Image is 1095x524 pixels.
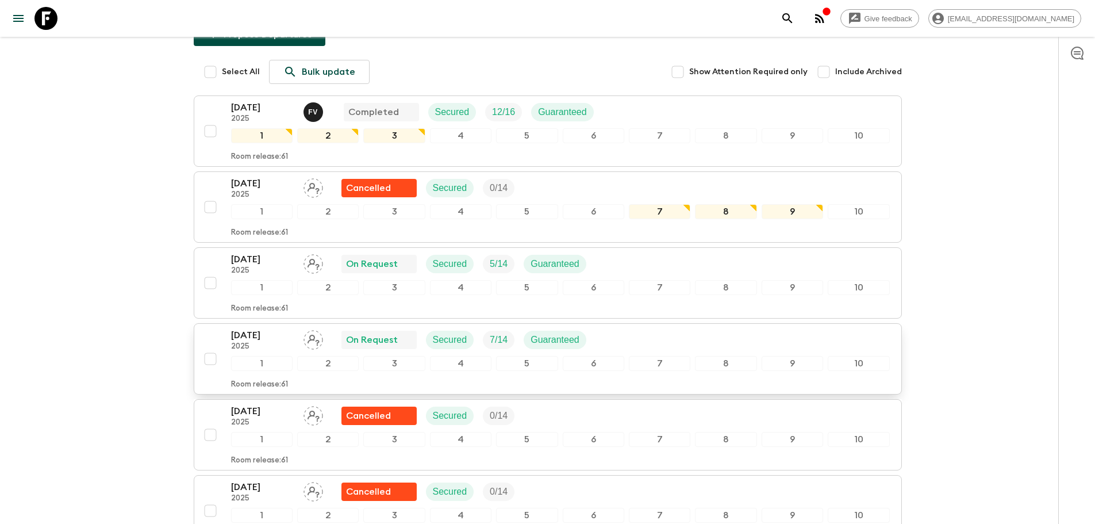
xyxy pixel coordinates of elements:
div: 9 [762,432,823,447]
div: 3 [363,356,425,371]
p: 2025 [231,494,294,503]
p: [DATE] [231,253,294,266]
div: 3 [363,204,425,219]
div: Trip Fill [483,331,514,349]
p: 0 / 14 [490,181,508,195]
div: 4 [430,356,491,371]
div: 7 [629,204,690,219]
p: 2025 [231,114,294,124]
span: Select All [222,66,260,78]
p: Secured [435,105,470,119]
p: Guaranteed [531,257,579,271]
div: Trip Fill [485,103,522,121]
div: 2 [297,280,359,295]
p: [DATE] [231,480,294,494]
p: [DATE] [231,328,294,342]
div: 5 [496,280,558,295]
button: [DATE]2025Assign pack leaderOn RequestSecuredTrip FillGuaranteed12345678910Room release:61 [194,323,902,395]
div: Flash Pack cancellation [341,483,417,501]
button: [DATE]2025Assign pack leaderFlash Pack cancellationSecuredTrip Fill12345678910Room release:61 [194,171,902,243]
div: 6 [563,280,624,295]
div: 3 [363,432,425,447]
p: [DATE] [231,101,294,114]
p: On Request [346,257,398,271]
div: 1 [231,128,293,143]
div: Secured [426,331,474,349]
div: 6 [563,128,624,143]
div: 8 [695,356,756,371]
p: Guaranteed [538,105,587,119]
div: 1 [231,356,293,371]
div: Secured [426,407,474,425]
button: search adventures [776,7,799,30]
div: Secured [426,483,474,501]
div: 9 [762,508,823,523]
div: 9 [762,356,823,371]
div: 3 [363,508,425,523]
div: 3 [363,128,425,143]
span: Assign pack leader [303,334,323,343]
div: 5 [496,508,558,523]
div: 10 [828,280,889,295]
div: 7 [629,432,690,447]
div: 2 [297,204,359,219]
p: On Request [346,333,398,347]
div: Secured [426,255,474,273]
p: Secured [433,485,467,499]
div: 2 [297,432,359,447]
button: menu [7,7,30,30]
p: Secured [433,181,467,195]
p: Cancelled [346,409,391,423]
p: Secured [433,409,467,423]
div: 1 [231,432,293,447]
div: 7 [629,356,690,371]
span: Give feedback [858,14,919,23]
div: Flash Pack cancellation [341,407,417,425]
p: 2025 [231,342,294,351]
p: Cancelled [346,485,391,499]
div: 1 [231,508,293,523]
div: 10 [828,128,889,143]
div: 8 [695,432,756,447]
div: 4 [430,204,491,219]
p: Completed [348,105,399,119]
p: 2025 [231,418,294,427]
div: Trip Fill [483,255,514,273]
button: [DATE]2025Assign pack leaderFlash Pack cancellationSecuredTrip Fill12345678910Room release:61 [194,399,902,471]
p: 2025 [231,190,294,200]
div: 1 [231,280,293,295]
p: Room release: 61 [231,228,288,238]
div: Secured [428,103,477,121]
span: Assign pack leader [303,410,323,419]
div: 2 [297,508,359,523]
p: Secured [433,333,467,347]
div: 8 [695,128,756,143]
div: 8 [695,508,756,523]
p: 0 / 14 [490,485,508,499]
div: 4 [430,432,491,447]
button: [DATE]2025Assign pack leaderOn RequestSecuredTrip FillGuaranteed12345678910Room release:61 [194,247,902,319]
p: Cancelled [346,181,391,195]
div: 7 [629,128,690,143]
div: 1 [231,204,293,219]
div: 2 [297,356,359,371]
p: [DATE] [231,404,294,418]
div: 9 [762,204,823,219]
p: Room release: 61 [231,152,288,162]
div: 8 [695,204,756,219]
div: 2 [297,128,359,143]
div: 5 [496,128,558,143]
span: Francisco Valero [303,106,325,115]
div: 7 [629,280,690,295]
div: 6 [563,432,624,447]
div: 6 [563,508,624,523]
div: 10 [828,204,889,219]
div: 6 [563,204,624,219]
div: 3 [363,280,425,295]
p: 7 / 14 [490,333,508,347]
p: Bulk update [302,65,355,79]
p: Room release: 61 [231,456,288,465]
div: 10 [828,508,889,523]
div: 4 [430,280,491,295]
div: Trip Fill [483,407,514,425]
